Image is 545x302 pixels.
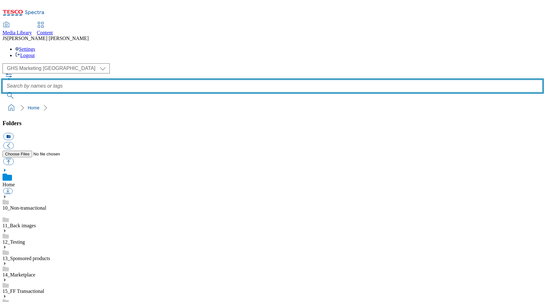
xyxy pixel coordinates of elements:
a: Media Library [3,22,32,36]
span: [PERSON_NAME] [PERSON_NAME] [7,36,89,41]
a: 12_Testing [3,239,25,245]
span: Content [37,30,53,35]
a: 15_FF Transactional [3,288,44,294]
a: Settings [15,46,35,52]
a: Content [37,22,53,36]
a: Home [28,105,39,110]
a: 10_Non-transactional [3,205,46,211]
a: 11_Back images [3,223,36,228]
nav: breadcrumb [3,102,542,114]
a: 13_Sponsored products [3,256,50,261]
span: JS [3,36,7,41]
a: Home [3,182,15,187]
span: Media Library [3,30,32,35]
input: Search by names or tags [3,80,542,92]
h3: Folders [3,120,542,127]
a: home [6,103,16,113]
a: 14_Marketplace [3,272,35,277]
a: Logout [15,53,35,58]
